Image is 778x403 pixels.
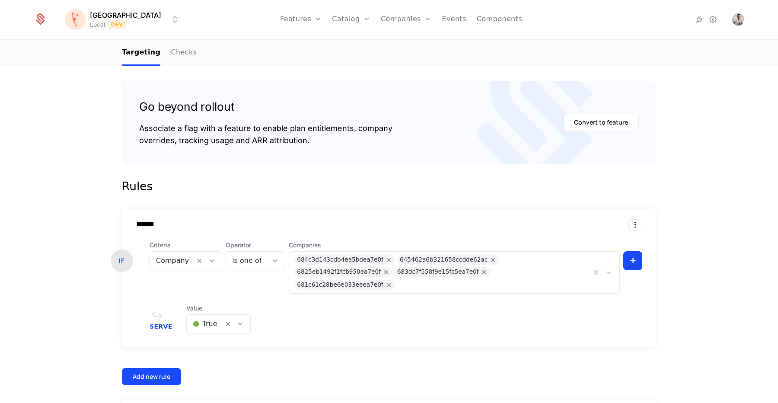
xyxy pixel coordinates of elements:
[628,219,642,230] button: Select action
[122,40,160,66] a: Targeting
[122,40,656,66] nav: Main
[65,9,86,30] img: Florence
[139,122,392,147] div: Associate a flag with a feature to enable plan entitlements, company overrides, tracking usage an...
[108,20,126,29] span: Dev
[623,251,642,270] button: +
[171,40,197,66] a: Checks
[383,280,395,290] div: Remove 681c61c28be6e033eeea7e0f
[381,267,392,277] div: Remove 6825eb1492f1fcb950ea7e0f
[488,255,499,265] div: Remove 645462a6b321658ccdde62ac
[400,255,488,265] div: 645462a6b321658ccdde62ac
[563,114,639,131] button: Convert to feature
[297,267,381,277] div: 6825eb1492f1fcb950ea7e0f
[226,241,285,249] span: Operator
[90,20,105,29] div: Local
[111,249,133,272] div: IF
[397,267,479,277] div: 683dc7f558f9e15fc5ea7e0f
[122,40,197,66] ul: Choose Sub Page
[150,241,222,249] span: Criteria
[732,13,744,26] img: Filip Ćurčić
[133,372,170,381] div: Add new rule
[139,98,392,115] div: Go beyond rollout
[67,10,180,29] button: Select environment
[478,267,490,277] div: Remove 683dc7f558f9e15fc5ea7e0f
[732,13,744,26] button: Open user button
[694,14,705,25] a: Integrations
[297,280,383,290] div: 681c61c28be6e033eeea7e0f
[708,14,718,25] a: Settings
[122,178,656,195] div: Rules
[90,10,161,20] span: [GEOGRAPHIC_DATA]
[186,304,251,313] span: Value
[297,255,383,265] div: 684c3d143cdb4ea5bdea7e0f
[383,255,395,265] div: Remove 684c3d143cdb4ea5bdea7e0f
[289,241,620,249] span: Companies
[150,323,172,329] span: Serve
[122,368,181,385] button: Add new rule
